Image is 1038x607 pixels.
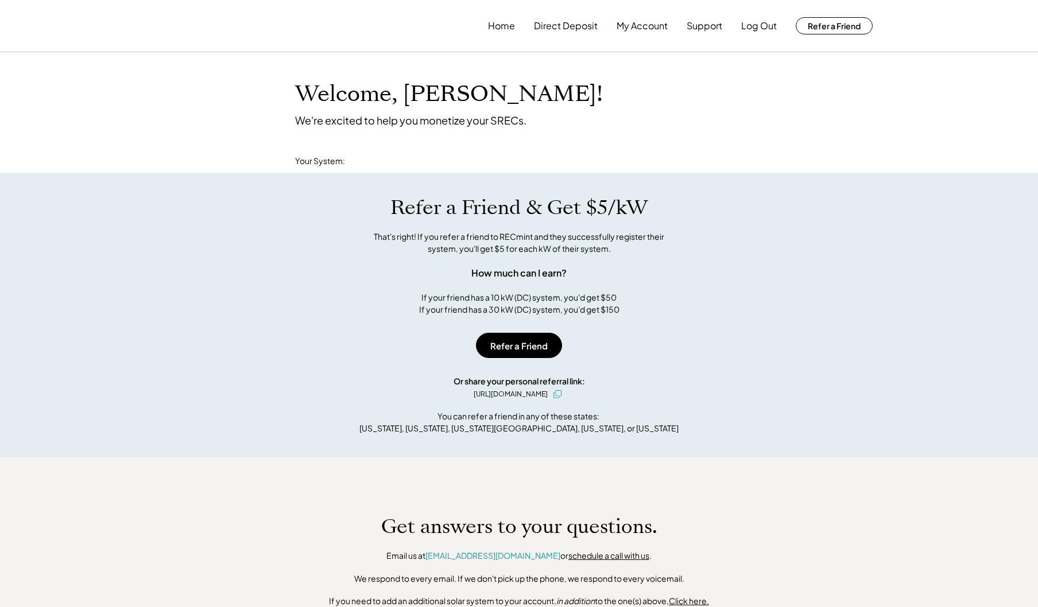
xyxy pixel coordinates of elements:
[796,17,873,34] button: Refer a Friend
[381,515,657,539] h1: Get answers to your questions.
[556,596,595,606] em: in addition
[687,14,722,37] button: Support
[471,266,567,280] div: How much can I earn?
[534,14,598,37] button: Direct Deposit
[295,155,345,167] div: Your System:
[425,550,560,561] a: [EMAIL_ADDRESS][DOMAIN_NAME]
[454,375,585,387] div: Or share your personal referral link:
[669,596,709,606] u: Click here.
[354,573,684,585] div: We respond to every email. If we don't pick up the phone, we respond to every voicemail.
[165,19,261,33] img: yH5BAEAAAAALAAAAAABAAEAAAIBRAA7
[386,550,652,562] div: Email us at or .
[568,550,649,561] a: schedule a call with us
[361,231,677,255] div: That's right! If you refer a friend to RECmint and they successfully register their system, you'l...
[741,14,777,37] button: Log Out
[474,389,548,399] div: [URL][DOMAIN_NAME]
[390,196,648,220] h1: Refer a Friend & Get $5/kW
[295,81,603,108] h1: Welcome, [PERSON_NAME]!
[617,14,668,37] button: My Account
[295,114,526,127] div: We're excited to help you monetize your SRECs.
[329,596,709,607] div: If you need to add an additional solar system to your account, to the one(s) above,
[419,291,619,316] div: If your friend has a 10 kW (DC) system, you'd get $50 If your friend has a 30 kW (DC) system, you...
[476,333,562,358] button: Refer a Friend
[488,14,515,37] button: Home
[551,387,564,401] button: click to copy
[359,410,679,434] div: You can refer a friend in any of these states: [US_STATE], [US_STATE], [US_STATE][GEOGRAPHIC_DATA...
